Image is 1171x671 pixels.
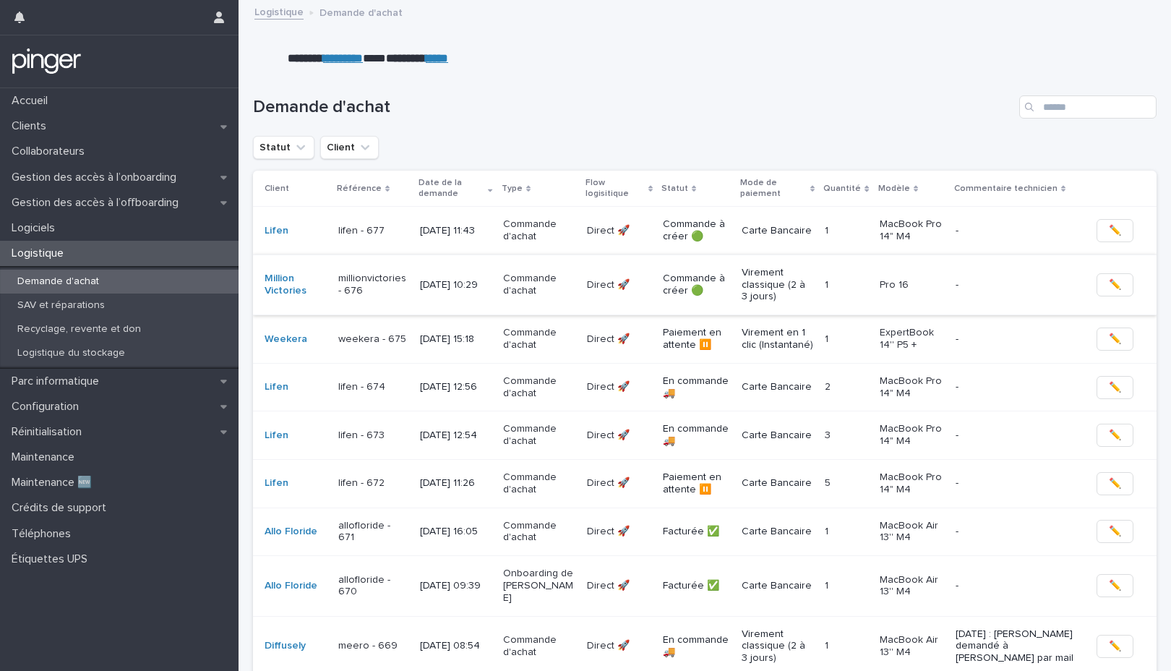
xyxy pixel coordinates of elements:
[253,460,1157,508] tr: Lifen lifen - 672[DATE] 11:26Commande d'achatDirect 🚀Direct 🚀 Paiement en attente ⏸️Carte Bancair...
[253,363,1157,411] tr: Lifen lifen - 674[DATE] 12:56Commande d'achatDirect 🚀Direct 🚀 En commande 🚚​Carte Bancaire22 MacB...
[587,523,632,538] p: Direct 🚀
[880,471,944,496] p: MacBook Pro 14" M4
[265,381,288,393] a: Lifen
[663,526,730,538] p: Facturée ✅
[1109,380,1121,395] span: ✏️
[1097,328,1133,351] button: ✏️
[587,276,632,291] p: Direct 🚀
[825,577,831,592] p: 1
[420,279,491,291] p: [DATE] 10:29
[503,327,575,351] p: Commande d'achat
[825,474,833,490] p: 5
[587,427,632,442] p: Direct 🚀
[503,634,575,659] p: Commande d'achat
[420,477,491,490] p: [DATE] 11:26
[825,330,831,346] p: 1
[1109,524,1121,539] span: ✏️
[880,634,944,659] p: MacBook Air 13'' M4
[253,556,1157,616] tr: Allo Floride allofloride - 670[DATE] 09:39Onboarding de [PERSON_NAME]Direct 🚀Direct 🚀 Facturée ✅C...
[503,520,575,544] p: Commande d'achat
[663,375,730,400] p: En commande 🚚​
[880,375,944,400] p: MacBook Pro 14" M4
[6,425,93,439] p: Réinitialisation
[663,580,730,592] p: Facturée ✅
[1097,635,1133,658] button: ✏️
[585,175,645,202] p: Flow logisitique
[265,429,288,442] a: Lifen
[956,526,1079,538] p: -
[6,145,96,158] p: Collaborateurs
[956,333,1079,346] p: -
[6,275,111,288] p: Demande d'achat
[1109,278,1121,292] span: ✏️
[1097,219,1133,242] button: ✏️
[742,429,813,442] p: Carte Bancaire
[825,427,833,442] p: 3
[338,429,408,442] p: lifen - 673
[338,574,408,599] p: allofloride - 670
[663,423,730,448] p: En commande 🚚​
[503,273,575,297] p: Commande d'achat
[253,136,314,159] button: Statut
[1109,639,1121,654] span: ✏️
[12,47,82,76] img: mTgBEunGTSyRkCgitkcU
[265,477,288,490] a: Lifen
[6,171,188,184] p: Gestion des accès à l’onboarding
[823,181,861,197] p: Quantité
[740,175,807,202] p: Mode de paiement
[1097,424,1133,447] button: ✏️
[742,477,813,490] p: Carte Bancaire
[1097,520,1133,543] button: ✏️
[1097,472,1133,495] button: ✏️
[6,323,153,335] p: Recyclage, revente et don
[825,222,831,237] p: 1
[420,333,491,346] p: [DATE] 15:18
[663,327,730,351] p: Paiement en attente ⏸️
[503,568,575,604] p: Onboarding de [PERSON_NAME]
[253,97,1013,118] h1: Demande d'achat
[503,471,575,496] p: Commande d'achat
[338,640,408,652] p: meero - 669
[742,580,813,592] p: Carte Bancaire
[1019,95,1157,119] input: Search
[742,225,813,237] p: Carte Bancaire
[6,375,111,388] p: Parc informatique
[825,378,833,393] p: 2
[956,429,1079,442] p: -
[880,327,944,351] p: ExpertBook 14'' P5 +
[1097,273,1133,296] button: ✏️
[954,181,1058,197] p: Commentaire technicien
[1109,223,1121,238] span: ✏️
[6,196,190,210] p: Gestion des accès à l’offboarding
[253,255,1157,315] tr: Million Victories millionvictories - 676[DATE] 10:29Commande d'achatDirect 🚀Direct 🚀 Commande à c...
[956,225,1079,237] p: -
[880,423,944,448] p: MacBook Pro 14" M4
[663,218,730,243] p: Commande à créer 🟢
[742,267,813,303] p: Virement classique (2 à 3 jours)
[587,378,632,393] p: Direct 🚀
[420,526,491,538] p: [DATE] 16:05
[502,181,523,197] p: Type
[956,477,1079,490] p: -
[878,181,910,197] p: Modèle
[663,471,730,496] p: Paiement en attente ⏸️
[320,136,379,159] button: Client
[420,225,491,237] p: [DATE] 11:43
[338,333,408,346] p: weekera - 675
[503,375,575,400] p: Commande d'achat
[1109,476,1121,491] span: ✏️
[338,273,408,297] p: millionvictories - 676
[319,4,403,20] p: Demande d'achat
[880,218,944,243] p: MacBook Pro 14" M4
[956,580,1079,592] p: -
[661,181,688,197] p: Statut
[1097,574,1133,597] button: ✏️
[663,634,730,659] p: En commande 🚚​
[338,225,408,237] p: lifen - 677
[880,574,944,599] p: MacBook Air 13'' M4
[338,520,408,544] p: allofloride - 671
[663,273,730,297] p: Commande à créer 🟢
[6,94,59,108] p: Accueil
[265,225,288,237] a: Lifen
